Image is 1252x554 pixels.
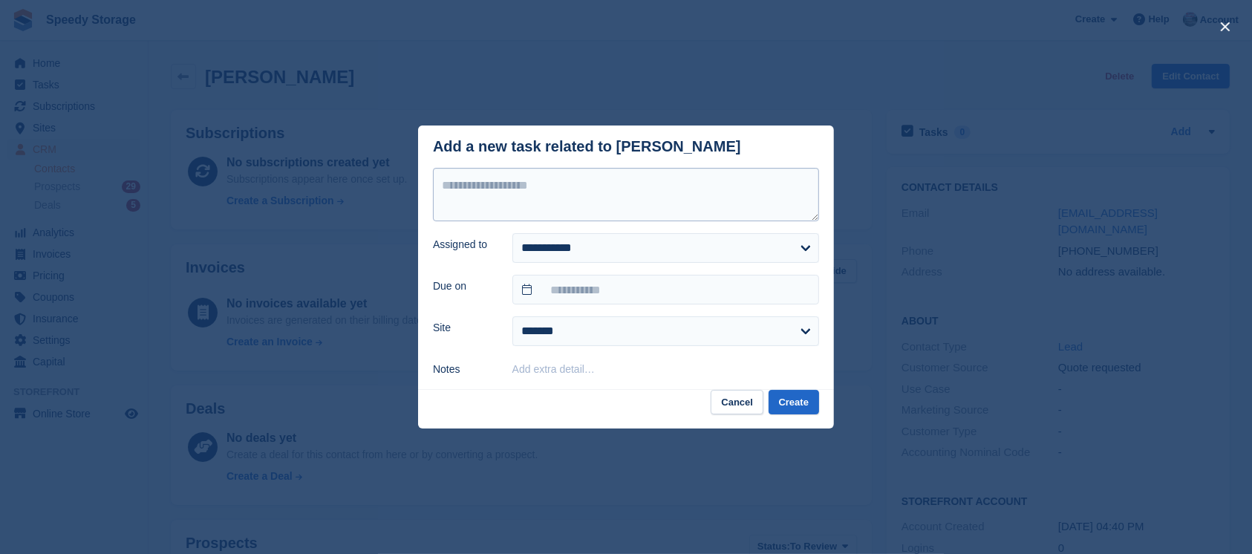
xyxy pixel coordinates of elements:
label: Site [433,320,495,336]
button: Cancel [711,390,763,414]
label: Assigned to [433,237,495,252]
div: Add a new task related to [PERSON_NAME] [433,138,741,155]
label: Due on [433,278,495,294]
button: Create [769,390,819,414]
button: close [1213,15,1237,39]
button: Add extra detail… [512,363,595,375]
label: Notes [433,362,495,377]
